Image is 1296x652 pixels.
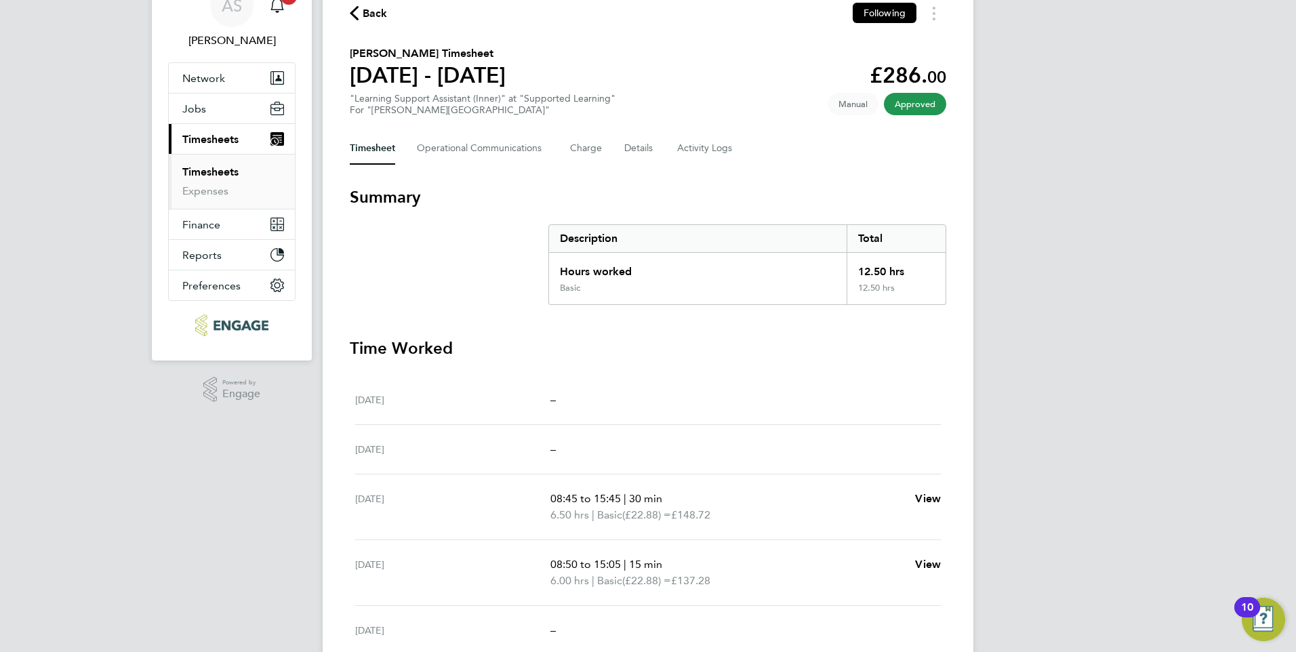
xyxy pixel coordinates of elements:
div: [DATE] [355,556,550,589]
button: Timesheet [350,132,395,165]
span: 00 [927,67,946,87]
span: 08:50 to 15:05 [550,558,621,571]
div: Description [549,225,847,252]
div: [DATE] [355,491,550,523]
span: Following [864,7,906,19]
div: 12.50 hrs [847,283,946,304]
span: Anne-Marie Sapalska [168,33,296,49]
span: Network [182,72,225,85]
h2: [PERSON_NAME] Timesheet [350,45,506,62]
h3: Summary [350,186,946,208]
span: – [550,393,556,406]
span: £137.28 [671,574,710,587]
div: [DATE] [355,392,550,408]
button: Timesheets [169,124,295,154]
span: | [592,574,594,587]
app-decimal: £286. [870,62,946,88]
a: Timesheets [182,165,239,178]
div: [DATE] [355,622,550,638]
button: Jobs [169,94,295,123]
button: Open Resource Center, 10 new notifications [1242,598,1285,641]
span: Finance [182,218,220,231]
button: Timesheets Menu [922,3,946,24]
span: 6.00 hrs [550,574,589,587]
span: Timesheets [182,133,239,146]
div: 12.50 hrs [847,253,946,283]
button: Preferences [169,270,295,300]
div: Summary [548,224,946,305]
div: Basic [560,283,580,293]
span: 30 min [629,492,662,505]
img: ncclondon-logo-retina.png [195,314,268,336]
div: "Learning Support Assistant (Inner)" at "Supported Learning" [350,93,615,116]
a: View [915,491,941,507]
span: £148.72 [671,508,710,521]
a: Powered byEngage [203,377,261,403]
div: Hours worked [549,253,847,283]
span: Reports [182,249,222,262]
span: Powered by [222,377,260,388]
a: Expenses [182,184,228,197]
span: | [592,508,594,521]
button: Activity Logs [677,132,734,165]
div: 10 [1241,607,1253,625]
span: Engage [222,388,260,400]
div: Total [847,225,946,252]
span: (£22.88) = [622,574,671,587]
span: View [915,492,941,505]
span: (£22.88) = [622,508,671,521]
span: View [915,558,941,571]
h1: [DATE] - [DATE] [350,62,506,89]
span: – [550,624,556,636]
button: Reports [169,240,295,270]
span: 15 min [629,558,662,571]
span: Jobs [182,102,206,115]
a: View [915,556,941,573]
span: Back [363,5,388,22]
span: | [624,492,626,505]
span: – [550,443,556,455]
div: For "[PERSON_NAME][GEOGRAPHIC_DATA]" [350,104,615,116]
div: [DATE] [355,441,550,457]
button: Following [853,3,916,23]
button: Charge [570,132,603,165]
button: Operational Communications [417,132,548,165]
span: | [624,558,626,571]
button: Finance [169,209,295,239]
button: Back [350,5,388,22]
span: This timesheet was manually created. [828,93,878,115]
h3: Time Worked [350,338,946,359]
span: 08:45 to 15:45 [550,492,621,505]
span: Preferences [182,279,241,292]
div: Timesheets [169,154,295,209]
a: Go to home page [168,314,296,336]
span: Basic [597,507,622,523]
span: 6.50 hrs [550,508,589,521]
span: Basic [597,573,622,589]
button: Details [624,132,655,165]
button: Network [169,63,295,93]
span: This timesheet has been approved. [884,93,946,115]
